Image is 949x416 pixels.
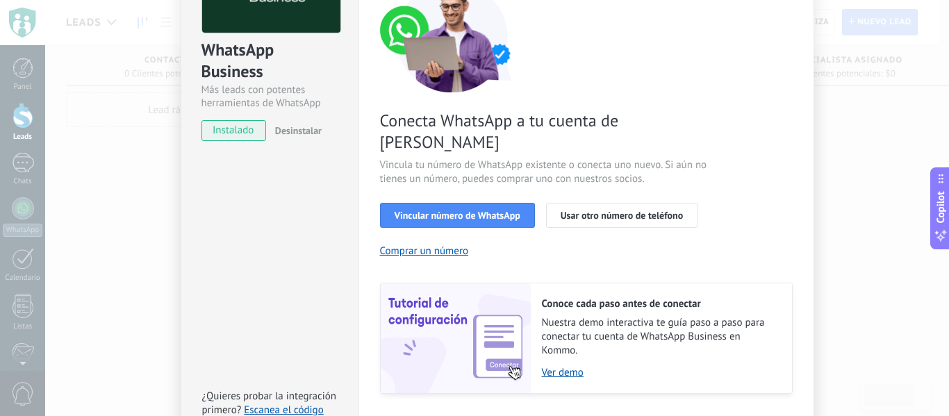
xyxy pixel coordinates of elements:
[202,120,265,141] span: instalado
[561,210,683,220] span: Usar otro número de teléfono
[542,366,778,379] a: Ver demo
[380,244,469,258] button: Comprar un número
[542,297,778,310] h2: Conoce cada paso antes de conectar
[380,158,711,186] span: Vincula tu número de WhatsApp existente o conecta uno nuevo. Si aún no tienes un número, puedes c...
[380,110,711,153] span: Conecta WhatsApp a tu cuenta de [PERSON_NAME]
[380,203,535,228] button: Vincular número de WhatsApp
[542,316,778,358] span: Nuestra demo interactiva te guía paso a paso para conectar tu cuenta de WhatsApp Business en Kommo.
[275,124,322,137] span: Desinstalar
[201,39,338,83] div: WhatsApp Business
[395,210,520,220] span: Vincular número de WhatsApp
[201,83,338,110] div: Más leads con potentes herramientas de WhatsApp
[270,120,322,141] button: Desinstalar
[546,203,698,228] button: Usar otro número de teléfono
[934,191,948,223] span: Copilot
